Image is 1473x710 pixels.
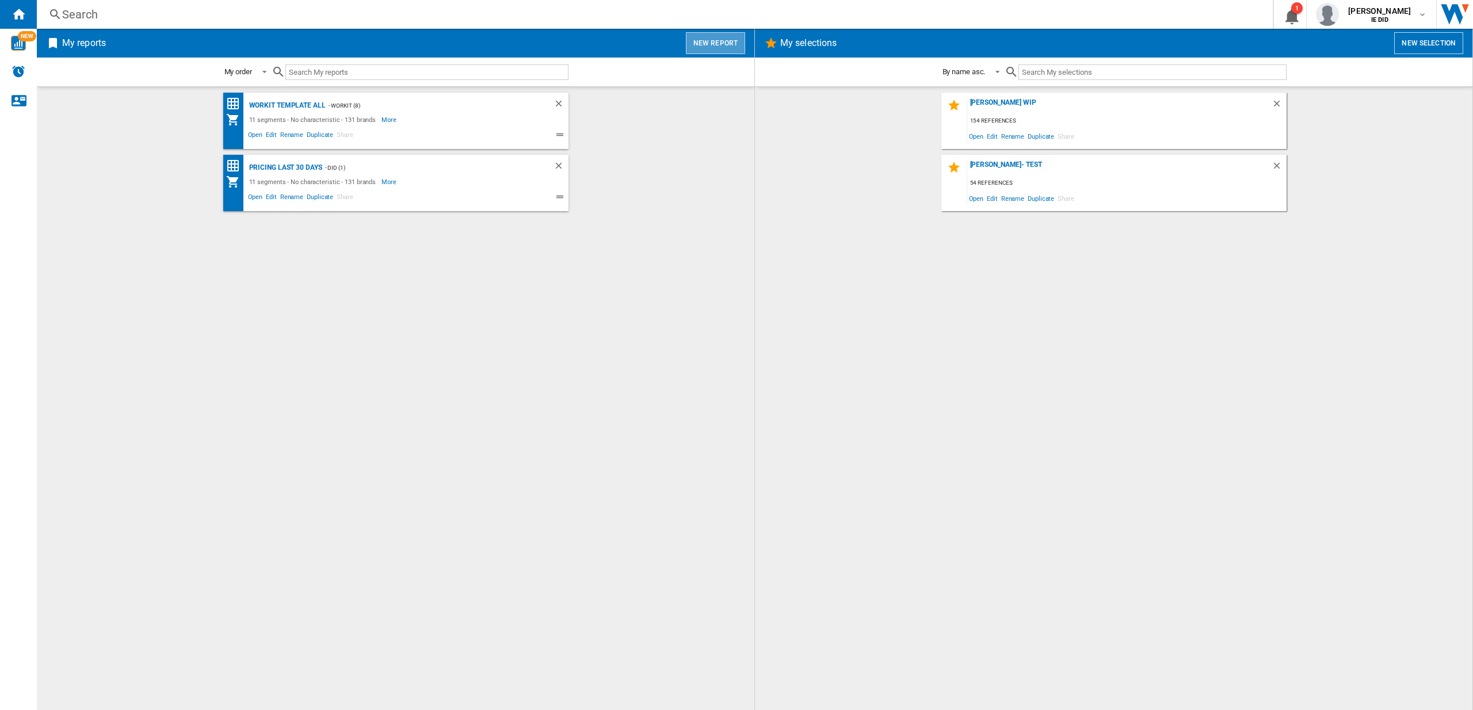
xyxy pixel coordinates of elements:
[226,113,246,127] div: My Assortment
[11,36,26,51] img: wise-card.svg
[1272,161,1287,176] div: Delete
[12,64,25,78] img: alerts-logo.svg
[985,190,999,206] span: Edit
[18,31,36,41] span: NEW
[264,129,278,143] span: Edit
[942,67,986,76] div: By name asc.
[285,64,568,80] input: Search My reports
[381,113,398,127] span: More
[554,98,568,113] div: Delete
[326,98,531,113] div: - Workit (8)
[1056,190,1076,206] span: Share
[1026,128,1056,144] span: Duplicate
[381,175,398,189] span: More
[246,192,265,205] span: Open
[226,159,246,173] div: Price Matrix
[322,161,531,175] div: - DID (1)
[1348,5,1411,17] span: [PERSON_NAME]
[1394,32,1463,54] button: New selection
[1371,16,1388,24] b: IE DID
[278,129,305,143] span: Rename
[967,161,1272,176] div: [PERSON_NAME]- Test
[1291,2,1303,14] div: 1
[686,32,745,54] button: New report
[224,67,252,76] div: My order
[967,98,1272,114] div: [PERSON_NAME] WIP
[999,190,1026,206] span: Rename
[1018,64,1286,80] input: Search My selections
[554,161,568,175] div: Delete
[778,32,839,54] h2: My selections
[985,128,999,144] span: Edit
[967,114,1287,128] div: 154 references
[1272,98,1287,114] div: Delete
[62,6,1243,22] div: Search
[967,128,986,144] span: Open
[246,175,382,189] div: 11 segments - No characteristic - 131 brands
[60,32,108,54] h2: My reports
[226,175,246,189] div: My Assortment
[967,176,1287,190] div: 54 references
[246,98,326,113] div: Workit Template All
[1316,3,1339,26] img: profile.jpg
[1026,190,1056,206] span: Duplicate
[246,113,382,127] div: 11 segments - No characteristic - 131 brands
[305,192,335,205] span: Duplicate
[305,129,335,143] span: Duplicate
[335,192,355,205] span: Share
[999,128,1026,144] span: Rename
[246,129,265,143] span: Open
[335,129,355,143] span: Share
[246,161,322,175] div: Pricing Last 30 days
[1056,128,1076,144] span: Share
[264,192,278,205] span: Edit
[967,190,986,206] span: Open
[278,192,305,205] span: Rename
[226,97,246,111] div: Price Matrix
